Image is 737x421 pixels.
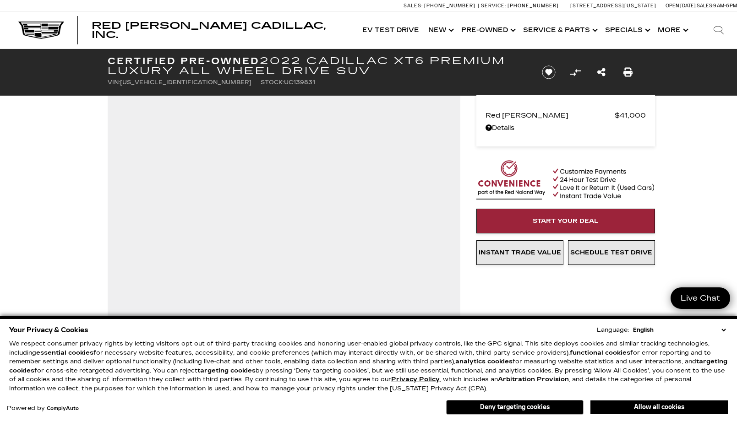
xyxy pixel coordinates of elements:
[391,376,440,383] u: Privacy Policy
[261,79,284,86] span: Stock:
[9,324,88,336] span: Your Privacy & Cookies
[666,3,696,9] span: Open [DATE]
[9,358,727,374] strong: targeting cookies
[476,209,655,233] a: Start Your Deal
[568,240,655,265] a: Schedule Test Drive
[197,367,256,374] strong: targeting cookies
[424,12,457,49] a: New
[404,3,478,8] a: Sales: [PHONE_NUMBER]
[519,12,601,49] a: Service & Parts
[570,349,630,356] strong: functional cookies
[18,22,64,39] img: Cadillac Dark Logo with Cadillac White Text
[713,3,737,9] span: 9 AM-6 PM
[590,400,728,414] button: Allow all cookies
[108,56,527,76] h1: 2022 Cadillac XT6 Premium Luxury All Wheel Drive SUV
[623,66,633,79] a: Print this Certified Pre-Owned 2022 Cadillac XT6 Premium Luxury All Wheel Drive SUV
[479,249,561,256] span: Instant Trade Value
[508,3,559,9] span: [PHONE_NUMBER]
[570,3,656,9] a: [STREET_ADDRESS][US_STATE]
[601,12,653,49] a: Specials
[653,12,691,49] button: More
[486,109,646,122] a: Red [PERSON_NAME] $41,000
[533,217,599,225] span: Start Your Deal
[676,293,725,303] span: Live Chat
[358,12,424,49] a: EV Test Drive
[424,3,475,9] span: [PHONE_NUMBER]
[112,99,456,357] iframe: Interactive Walkaround/Photo gallery of the vehicle/product
[570,249,652,256] span: Schedule Test Drive
[404,3,423,9] span: Sales:
[700,12,737,49] div: Search
[671,287,730,309] a: Live Chat
[455,358,513,365] strong: analytics cookies
[476,240,563,265] a: Instant Trade Value
[478,3,561,8] a: Service: [PHONE_NUMBER]
[486,122,646,135] a: Details
[284,79,315,86] span: UC139831
[92,21,349,39] a: Red [PERSON_NAME] Cadillac, Inc.
[539,65,559,80] button: Save vehicle
[108,55,260,66] strong: Certified Pre-Owned
[486,109,615,122] span: Red [PERSON_NAME]
[92,20,326,40] span: Red [PERSON_NAME] Cadillac, Inc.
[9,340,728,393] p: We respect consumer privacy rights by letting visitors opt out of third-party tracking cookies an...
[597,327,629,333] div: Language:
[597,66,606,79] a: Share this Certified Pre-Owned 2022 Cadillac XT6 Premium Luxury All Wheel Drive SUV
[481,3,506,9] span: Service:
[631,325,728,335] select: Language Select
[457,12,519,49] a: Pre-Owned
[568,65,582,79] button: Compare Vehicle
[47,406,79,411] a: ComplyAuto
[7,405,79,411] div: Powered by
[615,109,646,122] span: $41,000
[120,79,251,86] span: [US_VEHICLE_IDENTIFICATION_NUMBER]
[36,349,93,356] strong: essential cookies
[108,79,120,86] span: VIN:
[446,400,584,415] button: Deny targeting cookies
[498,376,569,383] strong: Arbitration Provision
[697,3,713,9] span: Sales:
